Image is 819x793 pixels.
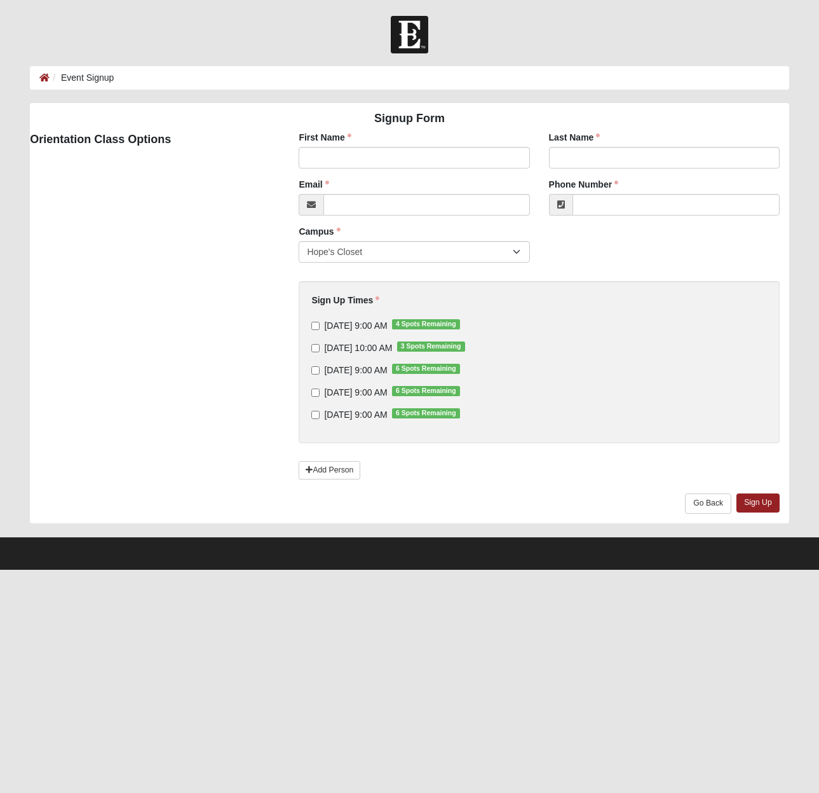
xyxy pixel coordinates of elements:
[50,71,114,85] li: Event Signup
[30,112,789,126] h4: Signup Form
[392,319,460,329] span: 4 Spots Remaining
[311,411,320,419] input: [DATE] 9:00 AM6 Spots Remaining
[311,389,320,397] input: [DATE] 9:00 AM6 Spots Remaining
[311,344,320,352] input: [DATE] 10:00 AM3 Spots Remaining
[391,16,428,53] img: Church of Eleven22 Logo
[392,386,460,396] span: 6 Spots Remaining
[299,178,328,191] label: Email
[392,364,460,374] span: 6 Spots Remaining
[299,225,340,238] label: Campus
[397,341,465,352] span: 3 Spots Remaining
[311,294,379,307] label: Sign Up Times
[549,178,619,191] label: Phone Number
[324,387,387,397] span: [DATE] 9:00 AM
[392,408,460,418] span: 6 Spots Remaining
[324,365,387,375] span: [DATE] 9:00 AM
[736,493,780,512] a: Sign Up
[324,321,387,331] span: [DATE] 9:00 AM
[299,461,360,479] a: Add Person
[299,131,351,144] label: First Name
[549,131,600,144] label: Last Name
[324,343,392,353] span: [DATE] 10:00 AM
[311,366,320,375] input: [DATE] 9:00 AM6 Spots Remaining
[324,410,387,420] span: [DATE] 9:00 AM
[30,133,171,146] strong: Orientation Class Options
[685,493,731,513] a: Go Back
[311,322,320,330] input: [DATE] 9:00 AM4 Spots Remaining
